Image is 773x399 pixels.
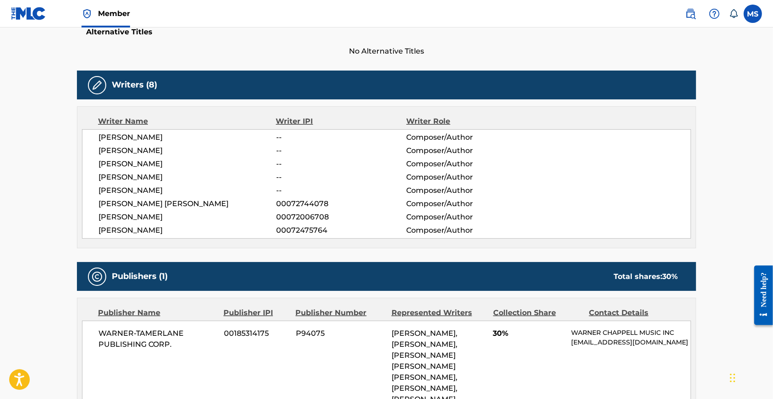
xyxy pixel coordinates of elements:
img: help [709,8,720,19]
img: MLC Logo [11,7,46,20]
div: Writer IPI [276,116,407,127]
span: 00185314175 [224,328,289,339]
span: 00072744078 [276,198,406,209]
span: [PERSON_NAME] [98,185,276,196]
span: Member [98,8,130,19]
span: Composer/Author [406,145,525,156]
span: -- [276,159,406,169]
span: [PERSON_NAME] [PERSON_NAME] [98,198,276,209]
img: Writers [92,80,103,91]
span: Composer/Author [406,185,525,196]
span: [PERSON_NAME] [98,225,276,236]
img: search [685,8,696,19]
div: Represented Writers [392,307,486,318]
div: Publisher Number [295,307,384,318]
span: Composer/Author [406,212,525,223]
div: Notifications [729,9,738,18]
iframe: Resource Center [748,256,773,335]
iframe: Chat Widget [727,355,773,399]
div: Total shares: [614,271,678,282]
h5: Alternative Titles [86,27,687,37]
span: -- [276,172,406,183]
span: 00072006708 [276,212,406,223]
span: Composer/Author [406,198,525,209]
span: Composer/Author [406,172,525,183]
span: 00072475764 [276,225,406,236]
div: Writer Name [98,116,276,127]
span: Composer/Author [406,225,525,236]
span: 30 % [662,272,678,281]
span: -- [276,145,406,156]
span: 30% [493,328,564,339]
span: Composer/Author [406,159,525,169]
h5: Publishers (1) [112,271,168,282]
div: Help [705,5,724,23]
span: [PERSON_NAME] [98,212,276,223]
span: No Alternative Titles [77,46,696,57]
div: Publisher IPI [223,307,289,318]
div: Collection Share [493,307,582,318]
div: Publisher Name [98,307,217,318]
span: P94075 [296,328,385,339]
p: [EMAIL_ADDRESS][DOMAIN_NAME] [571,338,691,347]
span: [PERSON_NAME] [98,159,276,169]
h5: Writers (8) [112,80,157,90]
span: [PERSON_NAME] [98,132,276,143]
span: -- [276,185,406,196]
div: Contact Details [589,307,678,318]
a: Public Search [681,5,700,23]
div: User Menu [744,5,762,23]
div: Drag [730,364,735,392]
span: [PERSON_NAME] [98,145,276,156]
img: Publishers [92,271,103,282]
div: Writer Role [406,116,525,127]
img: Top Rightsholder [82,8,93,19]
span: -- [276,132,406,143]
span: [PERSON_NAME] [98,172,276,183]
span: WARNER-TAMERLANE PUBLISHING CORP. [98,328,217,350]
p: WARNER CHAPPELL MUSIC INC [571,328,691,338]
span: Composer/Author [406,132,525,143]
